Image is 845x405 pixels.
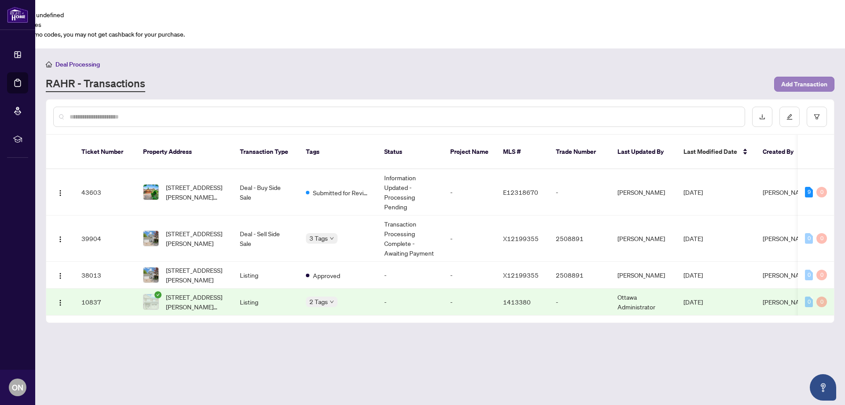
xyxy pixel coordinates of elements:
div: 0 [805,297,813,307]
span: [STREET_ADDRESS][PERSON_NAME][PERSON_NAME] [166,292,226,312]
span: Add Transaction [781,77,827,91]
button: download [752,107,772,127]
td: Transaction Processing Complete - Awaiting Payment [377,216,443,262]
th: Trade Number [549,135,610,169]
span: edit [786,114,793,120]
span: X12199355 [503,234,539,242]
button: edit [779,107,800,127]
a: RAHR - Transactions [46,76,145,92]
img: thumbnail-img [143,268,158,282]
div: 0 [805,233,813,244]
span: download [759,114,765,120]
img: Logo [57,189,64,197]
th: Project Name [443,135,496,169]
td: - [377,289,443,316]
td: - [549,169,610,216]
td: [PERSON_NAME] [610,262,676,289]
th: Transaction Type [233,135,299,169]
button: Logo [53,231,67,245]
td: 43603 [74,169,136,216]
td: - [443,169,496,216]
span: E12318670 [503,188,538,196]
td: 38013 [74,262,136,289]
td: Deal - Buy Side Sale [233,169,299,216]
span: 3 Tags [309,233,328,243]
th: Last Modified Date [676,135,756,169]
img: logo [7,7,28,23]
td: 2508891 [549,216,610,262]
td: - [377,262,443,289]
td: Deal - Sell Side Sale [233,216,299,262]
span: [DATE] [683,271,703,279]
td: - [443,262,496,289]
td: Ottawa Administrator [610,289,676,316]
button: Add Transaction [774,77,834,92]
span: [PERSON_NAME] [763,271,810,279]
span: ON [12,381,23,394]
span: Approved [313,271,340,280]
span: [PERSON_NAME] [763,298,810,306]
div: 9 [805,187,813,197]
span: 1413380 [503,298,531,306]
span: check-circle [154,291,162,298]
div: 0 [805,270,813,280]
span: [STREET_ADDRESS][PERSON_NAME][PERSON_NAME] [166,182,226,202]
th: MLS # [496,135,549,169]
span: [STREET_ADDRESS][PERSON_NAME] [166,265,226,285]
img: thumbnail-img [143,294,158,309]
td: - [443,216,496,262]
button: Logo [53,185,67,199]
th: Status [377,135,443,169]
th: Property Address [136,135,233,169]
button: Logo [53,268,67,282]
td: Listing [233,289,299,316]
td: - [443,289,496,316]
span: Deal Processing [55,60,100,68]
span: [DATE] [683,188,703,196]
span: Submitted for Review [313,188,370,197]
span: [PERSON_NAME] [763,188,810,196]
th: Last Updated By [610,135,676,169]
button: Logo [53,295,67,309]
span: [STREET_ADDRESS][PERSON_NAME] [166,229,226,248]
img: thumbnail-img [143,185,158,200]
img: Logo [57,299,64,306]
div: 0 [816,187,827,197]
span: down [330,236,334,241]
img: Logo [57,272,64,279]
span: 2 Tags [309,297,328,307]
span: X12199355 [503,271,539,279]
img: Logo [57,236,64,243]
span: down [330,300,334,304]
td: 10837 [74,289,136,316]
th: Ticket Number [74,135,136,169]
div: 0 [816,233,827,244]
td: - [549,289,610,316]
span: home [46,61,52,67]
span: [DATE] [683,298,703,306]
div: 0 [816,297,827,307]
td: Listing [233,262,299,289]
img: thumbnail-img [143,231,158,246]
span: Last Modified Date [683,147,737,156]
span: [DATE] [683,234,703,242]
td: Information Updated - Processing Pending [377,169,443,216]
th: Created By [756,135,808,169]
td: 2508891 [549,262,610,289]
td: 39904 [74,216,136,262]
button: Open asap [810,374,836,401]
td: [PERSON_NAME] [610,169,676,216]
td: [PERSON_NAME] [610,216,676,262]
button: filter [807,107,827,127]
th: Tags [299,135,377,169]
span: [PERSON_NAME] [763,234,810,242]
div: 0 [816,270,827,280]
span: filter [814,114,820,120]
